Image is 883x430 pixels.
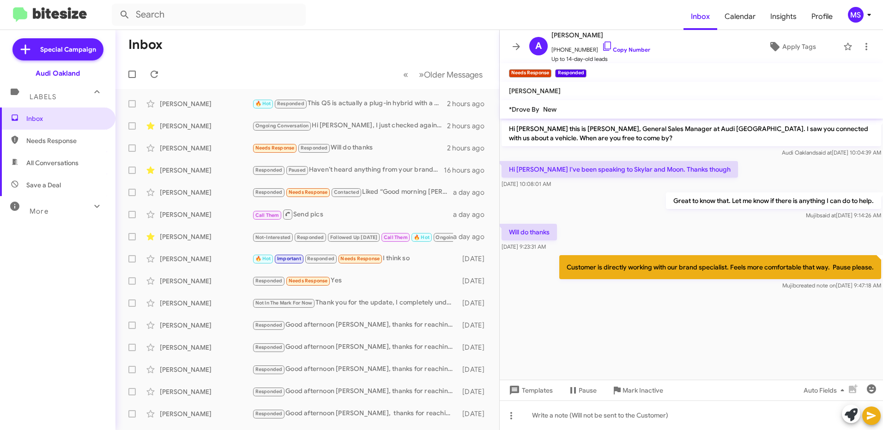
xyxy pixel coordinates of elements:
span: created note on [796,282,836,289]
p: Hi [PERSON_NAME] I've been speaking to Skylar and Moon. Thanks though [502,161,738,178]
span: Ongoing Conversation [435,234,489,240]
div: 2 hours ago [447,143,492,153]
span: Paused [289,167,306,173]
div: [PERSON_NAME] [160,99,252,108]
div: Hi [PERSON_NAME], I just checked again and the CR-V Hybrid you were looking at has already been s... [252,120,447,131]
div: [PERSON_NAME] [160,321,252,330]
button: Auto Fields [796,382,855,399]
div: [PERSON_NAME] [160,276,252,286]
span: Pause [579,382,597,399]
span: said at [820,212,836,219]
div: [PERSON_NAME] [160,343,252,352]
div: Good afternoon [PERSON_NAME], thanks for reaching out. We’d love to see the vehicle in person to ... [252,386,458,397]
span: Needs Response [255,145,295,151]
div: [PERSON_NAME] [160,365,252,374]
a: Special Campaign [12,38,103,60]
div: a day ago [453,210,492,219]
span: Responded [255,344,283,350]
span: Special Campaign [40,45,96,54]
span: Contacted [334,189,359,195]
span: said at [816,149,832,156]
div: 2 hours ago [447,99,492,108]
div: [PERSON_NAME] [160,188,252,197]
span: Call Them [384,234,408,240]
span: New [543,105,556,113]
span: « [403,69,408,80]
div: Will do thanks [252,143,447,153]
span: Responded [307,256,334,262]
div: [PERSON_NAME] [160,143,252,153]
span: [DATE] 10:08:01 AM [502,180,551,187]
small: Responded [555,69,586,78]
span: Needs Response [289,189,328,195]
p: Customer is directly working with our brand specialist. Feels more comfortable that way. Pause pl... [559,255,881,279]
div: [PERSON_NAME] [160,166,252,175]
input: Search [112,4,306,26]
button: Apply Tags [745,38,839,55]
div: Liked “Good morning [PERSON_NAME], thanks for reaching out. We'd love to see the vehicle in perso... [252,187,453,197]
h1: Inbox [128,37,163,52]
span: Responded [255,278,283,284]
span: [PHONE_NUMBER] [551,41,650,54]
div: a day ago [453,188,492,197]
div: [PERSON_NAME] [160,210,252,219]
span: Save a Deal [26,180,61,190]
span: [PERSON_NAME] [509,87,561,95]
div: [DATE] [458,365,492,374]
span: All Conversations [26,158,79,167]
span: *Drove By [509,105,539,113]
div: [PERSON_NAME] [160,254,252,263]
div: 16 hours ago [444,166,492,175]
span: 🔥 Hot [255,256,271,262]
span: Not-Interested [255,234,291,240]
div: [DATE] [458,276,492,286]
a: Profile [804,3,840,30]
nav: Page navigation example [398,65,488,84]
div: [PERSON_NAME] [160,232,252,241]
span: A [535,39,542,54]
div: This Q5 is actually a plug-in hybrid with a 2.0-liter turbo engine plus electric motor. The “3.0”... [252,98,447,109]
span: » [419,69,424,80]
div: a day ago [453,232,492,241]
span: Mark Inactive [623,382,663,399]
div: Good afternoon [PERSON_NAME], thanks for reaching out. We’d love to see the vehicle in person to ... [252,364,458,375]
div: [PERSON_NAME] [160,121,252,131]
span: Mujib [DATE] 9:14:26 AM [806,212,881,219]
div: Thank you for the update, I completely understand. If anything changes down the road or you have ... [252,298,458,308]
span: Call Them [255,212,279,218]
span: Followed Up [DATE] [330,234,378,240]
span: Needs Response [289,278,328,284]
div: I think so [252,253,458,264]
span: [DATE] 9:23:31 AM [502,243,546,250]
div: [PERSON_NAME] [160,409,252,418]
div: Good afternoon [PERSON_NAME], thanks for reaching out. We’d love to see the vehicle in person to ... [252,408,458,419]
span: Needs Response [26,136,105,145]
span: Responded [255,411,283,417]
div: [PERSON_NAME] [160,299,252,308]
p: Will do thanks [502,224,557,240]
span: Inbox [26,114,105,123]
div: [DATE] [458,343,492,352]
span: Responded [277,101,304,107]
button: Pause [560,382,604,399]
span: Older Messages [424,70,483,80]
span: Inbox [683,3,717,30]
span: Up to 14-day-old leads [551,54,650,64]
div: [DATE] [458,254,492,263]
span: Needs Response [340,256,380,262]
span: Responded [297,234,324,240]
span: More [30,207,48,215]
span: Not In The Mark For Now [255,300,313,306]
span: Auto Fields [804,382,848,399]
a: Calendar [717,3,763,30]
div: Yes [252,275,458,286]
div: Haven’t heard anything from your brand specialist since last week so I'm assuming there is no nee... [252,165,444,175]
a: Insights [763,3,804,30]
div: [DATE] [458,321,492,330]
button: MS [840,7,873,23]
span: 🔥 Hot [414,234,429,240]
span: Ongoing Conversation [255,123,309,129]
span: Apply Tags [782,38,816,55]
